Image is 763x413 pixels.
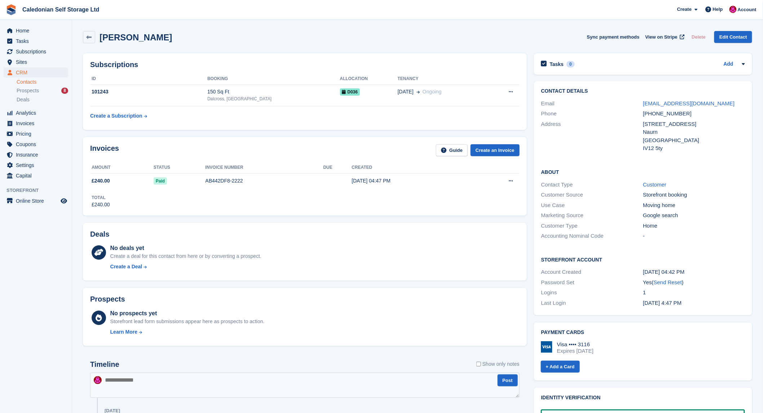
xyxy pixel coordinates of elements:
[352,162,472,173] th: Created
[738,6,757,13] span: Account
[643,201,745,210] div: Moving home
[714,31,752,43] a: Edit Contact
[100,32,172,42] h2: [PERSON_NAME]
[110,318,265,325] div: Storefront lead form submissions appear here as prospects to action.
[110,309,265,318] div: No prospects yet
[4,150,68,160] a: menu
[90,88,207,96] div: 101243
[541,395,745,401] h2: Identity verification
[4,160,68,170] a: menu
[541,110,643,118] div: Phone
[643,31,686,43] a: View on Stripe
[110,263,261,271] a: Create a Deal
[4,47,68,57] a: menu
[643,144,745,153] div: IV12 5ty
[17,79,68,85] a: Contacts
[476,360,520,368] label: Show only notes
[340,73,398,85] th: Allocation
[643,222,745,230] div: Home
[4,129,68,139] a: menu
[6,187,72,194] span: Storefront
[90,144,119,156] h2: Invoices
[6,4,17,15] img: stora-icon-8386f47178a22dfd0bd8f6a31ec36ba5ce8667c1dd55bd0f319d3a0aa187defe.svg
[4,36,68,46] a: menu
[587,31,640,43] button: Sync payment methods
[541,278,643,287] div: Password Set
[436,144,468,156] a: Guide
[729,6,737,13] img: Donald Mathieson
[16,129,59,139] span: Pricing
[16,150,59,160] span: Insurance
[90,295,125,303] h2: Prospects
[17,96,30,103] span: Deals
[154,162,206,173] th: Status
[677,6,692,13] span: Create
[4,171,68,181] a: menu
[643,211,745,220] div: Google search
[59,197,68,205] a: Preview store
[92,177,110,185] span: £240.00
[110,252,261,260] div: Create a deal for this contact from here or by converting a prospect.
[550,61,564,67] h2: Tasks
[541,88,745,94] h2: Contact Details
[4,108,68,118] a: menu
[557,348,594,354] div: Expires [DATE]
[643,181,666,188] a: Customer
[541,256,745,263] h2: Storefront Account
[643,136,745,145] div: [GEOGRAPHIC_DATA]
[207,88,340,96] div: 150 Sq Ft
[643,110,745,118] div: [PHONE_NUMBER]
[110,244,261,252] div: No deals yet
[471,144,520,156] a: Create an Invoice
[206,177,323,185] div: AB442DF8-2222
[94,376,102,384] img: Donald Mathieson
[713,6,723,13] span: Help
[498,374,518,386] button: Post
[16,47,59,57] span: Subscriptions
[4,139,68,149] a: menu
[541,181,643,189] div: Contact Type
[16,139,59,149] span: Coupons
[206,162,323,173] th: Invoice number
[643,232,745,240] div: -
[541,168,745,175] h2: About
[92,194,110,201] div: Total
[645,34,678,41] span: View on Stripe
[541,191,643,199] div: Customer Source
[16,26,59,36] span: Home
[90,61,520,69] h2: Subscriptions
[652,279,684,285] span: ( )
[476,360,481,368] input: Show only notes
[4,196,68,206] a: menu
[16,160,59,170] span: Settings
[16,36,59,46] span: Tasks
[654,279,682,285] a: Send Reset
[541,232,643,240] div: Accounting Nominal Code
[541,222,643,230] div: Customer Type
[541,289,643,297] div: Logins
[643,191,745,199] div: Storefront booking
[566,61,575,67] div: 0
[4,67,68,78] a: menu
[90,360,119,369] h2: Timeline
[541,120,643,153] div: Address
[541,211,643,220] div: Marketing Source
[423,89,442,95] span: Ongoing
[207,96,340,102] div: Dalcross, [GEOGRAPHIC_DATA]
[92,201,110,208] div: £240.00
[643,120,745,128] div: [STREET_ADDRESS]
[4,26,68,36] a: menu
[90,162,154,173] th: Amount
[541,299,643,307] div: Last Login
[154,177,167,185] span: Paid
[17,87,39,94] span: Prospects
[541,341,552,353] img: Visa Logo
[90,112,142,120] div: Create a Subscription
[643,100,735,106] a: [EMAIL_ADDRESS][DOMAIN_NAME]
[724,60,733,69] a: Add
[17,96,68,104] a: Deals
[541,361,580,373] a: + Add a Card
[352,177,472,185] div: [DATE] 04:47 PM
[16,108,59,118] span: Analytics
[90,230,109,238] h2: Deals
